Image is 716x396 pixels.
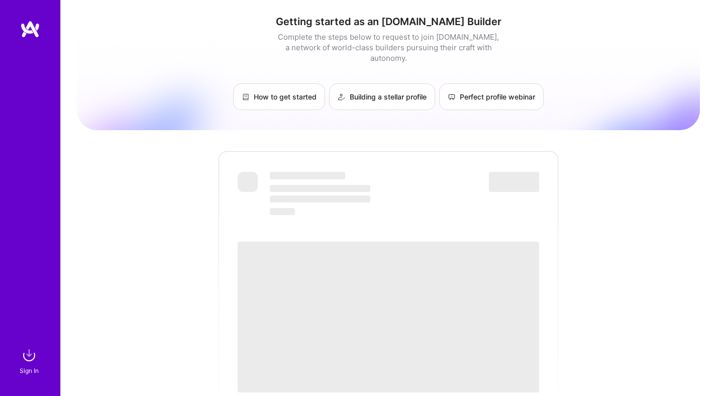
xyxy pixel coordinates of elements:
a: How to get started [233,83,325,110]
span: ‌ [270,208,295,215]
img: How to get started [242,93,250,101]
img: Perfect profile webinar [448,93,456,101]
div: Sign In [20,365,39,376]
span: ‌ [270,195,370,203]
img: Building a stellar profile [338,93,346,101]
span: ‌ [238,172,258,192]
div: Complete the steps below to request to join [DOMAIN_NAME], a network of world-class builders purs... [275,32,501,63]
span: ‌ [270,185,370,192]
span: ‌ [270,172,345,179]
img: sign in [19,345,39,365]
h1: Getting started as an [DOMAIN_NAME] Builder [77,16,700,28]
img: logo [20,20,40,38]
a: sign inSign In [21,345,39,376]
a: Building a stellar profile [329,83,435,110]
a: Perfect profile webinar [439,83,544,110]
span: ‌ [489,172,539,192]
span: ‌ [238,242,539,392]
